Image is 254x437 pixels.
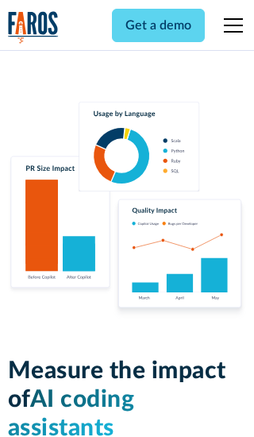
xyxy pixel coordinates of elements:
[214,6,246,44] div: menu
[112,9,205,42] a: Get a demo
[8,102,247,319] img: Charts tracking GitHub Copilot's usage and impact on velocity and quality
[8,11,59,44] a: home
[8,11,59,44] img: Logo of the analytics and reporting company Faros.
